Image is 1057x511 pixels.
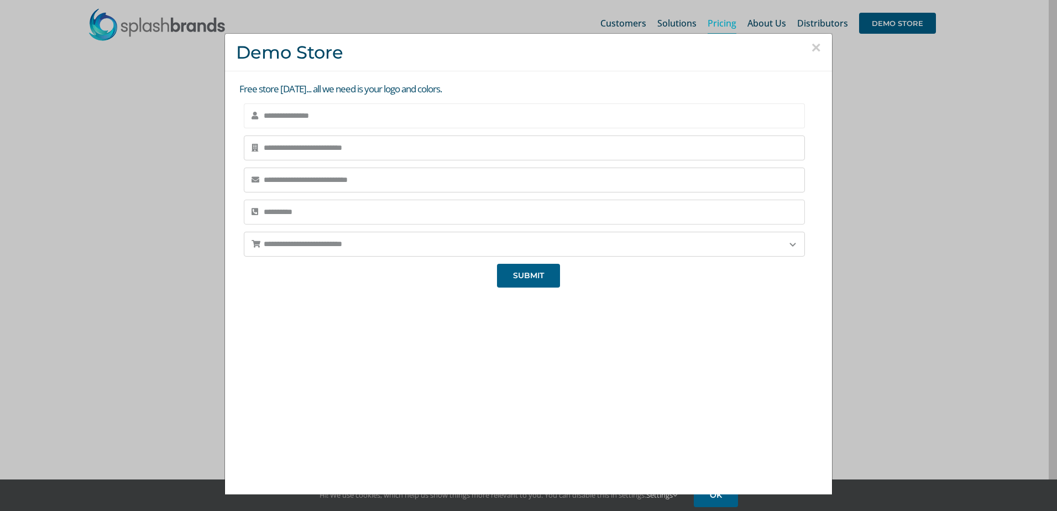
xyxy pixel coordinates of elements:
button: Close [811,39,821,56]
h3: Demo Store [236,42,821,62]
p: Free store [DATE]... all we need is your logo and colors. [239,82,821,96]
button: SUBMIT [497,264,560,288]
iframe: SplashBrands Demo Store Overview [347,296,710,500]
span: SUBMIT [513,271,544,280]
